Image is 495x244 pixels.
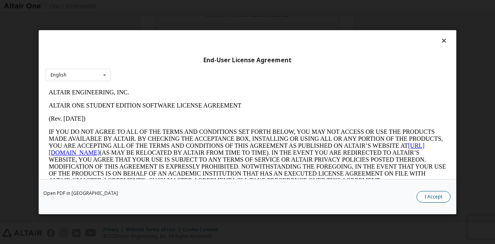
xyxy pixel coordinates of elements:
a: [URL][DOMAIN_NAME] [3,56,379,70]
p: IF YOU DO NOT AGREE TO ALL OF THE TERMS AND CONDITIONS SET FORTH BELOW, YOU MAY NOT ACCESS OR USE... [3,43,401,98]
div: English [51,73,67,77]
a: Open PDF in [GEOGRAPHIC_DATA] [43,191,118,195]
p: (Rev. [DATE]) [3,29,401,36]
div: End-User License Agreement [46,56,449,64]
button: I Accept [416,191,451,202]
p: This Altair One Student Edition Software License Agreement (“Agreement”) is between Altair Engine... [3,104,401,132]
p: ALTAIR ONE STUDENT EDITION SOFTWARE LICENSE AGREEMENT [3,16,401,23]
p: ALTAIR ENGINEERING, INC. [3,3,401,10]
